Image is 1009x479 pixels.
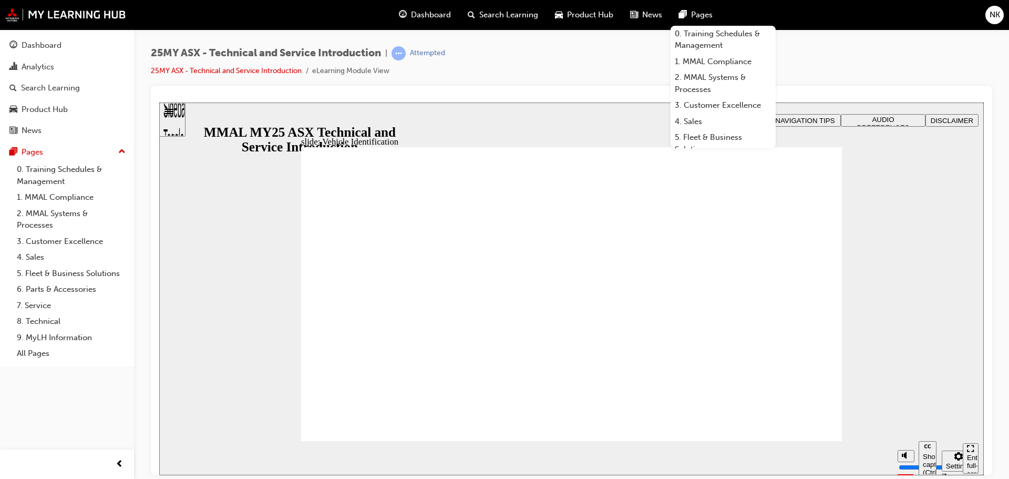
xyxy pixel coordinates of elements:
[118,145,126,159] span: up-icon
[787,360,812,368] div: Settings
[679,8,687,22] span: pages-icon
[567,9,613,21] span: Product Hub
[4,142,130,162] button: Pages
[22,125,42,137] div: News
[13,313,130,330] a: 8. Technical
[642,9,662,21] span: News
[13,330,130,346] a: 9. MyLH Information
[116,458,123,471] span: prev-icon
[771,14,814,22] span: DISCLAIMER
[4,121,130,140] a: News
[479,9,538,21] span: Search Learning
[671,114,776,130] a: 4. Sales
[151,66,302,75] a: 25MY ASX - Technical and Service Introduction
[671,26,776,54] a: 0. Training Schedules & Management
[13,281,130,298] a: 6. Parts & Accessories
[990,9,1000,21] span: NK
[151,47,381,59] span: 25MY ASX - Technical and Service Introduction
[671,69,776,97] a: 2. MMAL Systems & Processes
[13,233,130,250] a: 3. Customer Excellence
[764,350,773,374] div: Show captions (Ctrl+Alt+C)
[13,161,130,189] a: 0. Training Schedules & Management
[733,339,798,373] div: misc controls
[555,8,563,22] span: car-icon
[622,4,671,26] a: news-iconNews
[547,4,622,26] a: car-iconProduct Hub
[783,348,816,369] button: Settings
[610,12,682,24] button: NAVIGATION TIPS
[783,369,804,400] label: Zoom to fit
[691,9,713,21] span: Pages
[4,100,130,119] a: Product Hub
[766,12,819,24] button: DISCLAIMER
[671,4,721,26] a: pages-iconPages
[468,8,475,22] span: search-icon
[385,47,387,59] span: |
[671,54,776,70] a: 1. MMAL Compliance
[22,39,61,52] div: Dashboard
[4,34,130,142] button: DashboardAnalyticsSearch LearningProduct HubNews
[22,61,54,73] div: Analytics
[13,206,130,233] a: 2. MMAL Systems & Processes
[738,348,755,360] button: Mute (Ctrl+Alt+M)
[13,298,130,314] a: 7. Service
[312,65,389,77] li: eLearning Module View
[698,13,750,29] span: AUDIO PREFERENCES
[9,148,17,157] span: pages-icon
[9,105,17,115] span: car-icon
[13,345,130,362] a: All Pages
[410,48,445,58] div: Attempted
[411,9,451,21] span: Dashboard
[13,249,130,266] a: 4. Sales
[804,339,819,373] nav: slide navigation
[13,266,130,282] a: 5. Fleet & Business Solutions
[9,41,17,50] span: guage-icon
[459,4,547,26] a: search-iconSearch Learning
[985,6,1004,24] button: NK
[22,146,43,158] div: Pages
[671,129,776,157] a: 5. Fleet & Business Solutions
[808,351,815,383] div: Enter full-screen (Ctrl+Alt+F)
[21,82,80,94] div: Search Learning
[13,189,130,206] a: 1. MMAL Compliance
[630,8,638,22] span: news-icon
[671,97,776,114] a: 3. Customer Excellence
[804,341,819,371] button: Enter full-screen (Ctrl+Alt+F)
[739,361,807,369] input: volume
[9,63,17,72] span: chart-icon
[390,4,459,26] a: guage-iconDashboard
[9,84,17,93] span: search-icon
[5,8,126,22] img: mmal
[682,12,766,24] button: AUDIO PREFERENCES
[616,14,675,22] span: NAVIGATION TIPS
[4,57,130,77] a: Analytics
[4,78,130,98] a: Search Learning
[399,8,407,22] span: guage-icon
[4,36,130,55] a: Dashboard
[22,104,68,116] div: Product Hub
[759,339,777,373] button: Show captions (Ctrl+Alt+C)
[392,46,406,60] span: learningRecordVerb_ATTEMPT-icon
[9,126,17,136] span: news-icon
